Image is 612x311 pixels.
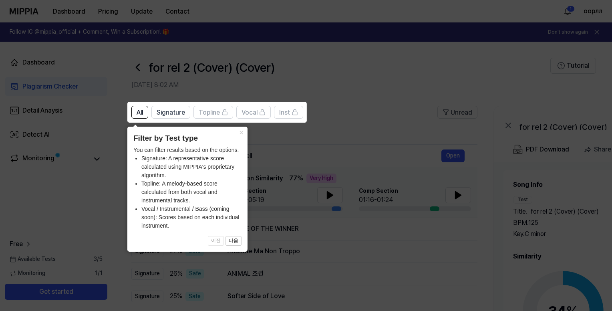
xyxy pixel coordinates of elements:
header: Filter by Test type [133,133,242,144]
span: Inst [279,108,290,117]
button: 다음 [225,236,242,246]
span: Topline [199,108,220,117]
span: All [137,108,143,117]
button: Signature [151,106,190,119]
button: Inst [274,106,303,119]
button: All [131,106,148,119]
li: Signature: A representative score calculated using MIPPIA's proprietary algorithm. [141,154,242,180]
button: Close [235,127,248,138]
button: Vocal [236,106,271,119]
li: Topline: A melody-based score calculated from both vocal and instrumental tracks. [141,180,242,205]
span: Vocal [242,108,258,117]
div: You can filter results based on the options. [133,146,242,230]
button: Topline [193,106,233,119]
span: Signature [157,108,185,117]
li: Vocal / Instrumental / Bass (coming soon): Scores based on each individual instrument. [141,205,242,230]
